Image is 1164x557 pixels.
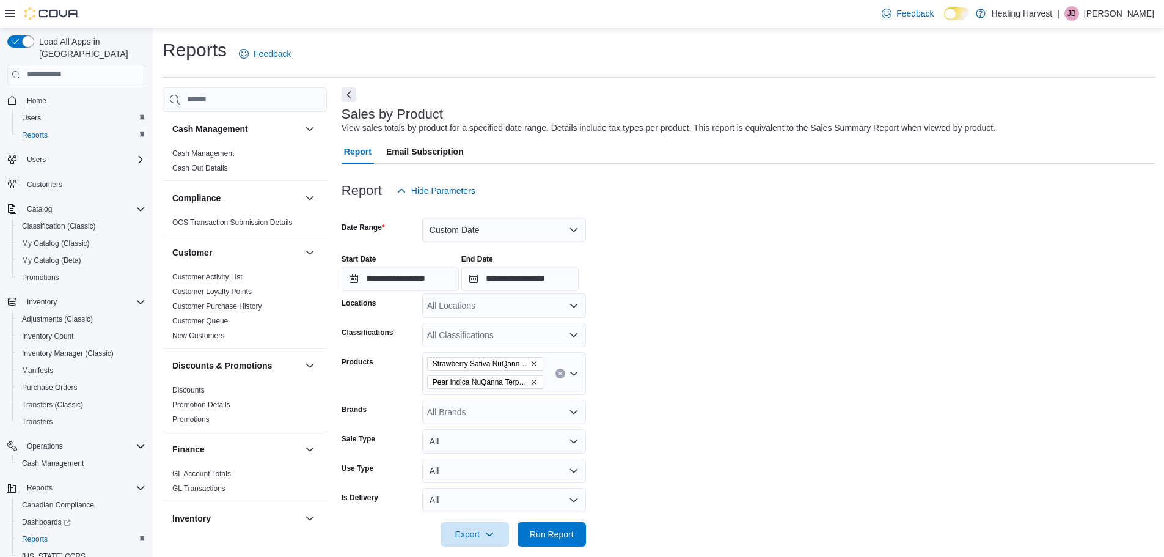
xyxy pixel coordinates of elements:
[392,179,480,203] button: Hide Parameters
[163,270,327,348] div: Customer
[302,122,317,136] button: Cash Management
[1064,6,1079,21] div: Jennifer Brown
[172,360,272,372] h3: Discounts & Promotions
[172,192,300,204] button: Compliance
[461,254,493,264] label: End Date
[163,467,327,501] div: Finance
[172,385,205,395] span: Discounts
[22,273,59,282] span: Promotions
[22,94,51,108] a: Home
[17,329,79,344] a: Inventory Count
[569,407,579,417] button: Open list of options
[448,522,502,547] span: Export
[172,218,293,227] a: OCS Transaction Submission Details
[172,443,300,456] button: Finance
[22,295,62,309] button: Inventory
[22,93,145,108] span: Home
[342,434,375,444] label: Sale Type
[22,349,114,358] span: Inventory Manager (Classic)
[17,253,145,268] span: My Catalog (Beta)
[22,366,53,375] span: Manifests
[17,270,64,285] a: Promotions
[22,481,57,495] button: Reports
[342,183,382,198] h3: Report
[342,254,376,264] label: Start Date
[172,415,210,424] span: Promotions
[530,528,574,540] span: Run Report
[386,139,464,164] span: Email Subscription
[17,515,145,529] span: Dashboards
[22,439,68,454] button: Operations
[569,301,579,311] button: Open list of options
[22,383,78,393] span: Purchase Orders
[342,267,459,291] input: Press the down key to open a popover containing a calendar.
[518,522,586,547] button: Run Report
[22,202,145,216] span: Catalog
[172,123,248,135] h3: Cash Management
[433,376,528,388] span: Pear Indica NuQanna Terpene Infused 5mg Gummies
[22,238,90,248] span: My Catalog (Classic)
[172,331,224,341] span: New Customers
[22,177,67,192] a: Customers
[17,532,145,547] span: Reports
[172,287,252,296] a: Customer Loyalty Points
[2,438,150,455] button: Operations
[17,219,145,234] span: Classification (Classic)
[17,111,46,125] a: Users
[12,514,150,531] a: Dashboards
[422,218,586,242] button: Custom Date
[22,439,145,454] span: Operations
[2,175,150,193] button: Customers
[172,469,231,479] span: GL Account Totals
[234,42,296,66] a: Feedback
[172,149,234,158] a: Cash Management
[2,479,150,496] button: Reports
[12,218,150,235] button: Classification (Classic)
[17,312,145,326] span: Adjustments (Classic)
[427,357,543,371] span: Strawberry Sativa NuQanna Terpene Infused 5mg Gummies
[422,459,586,483] button: All
[877,1,939,26] a: Feedback
[896,7,934,20] span: Feedback
[17,219,101,234] a: Classification (Classic)
[17,346,145,361] span: Inventory Manager (Classic)
[12,413,150,430] button: Transfers
[17,363,145,378] span: Manifests
[342,463,373,473] label: Use Type
[34,35,145,60] span: Load All Apps in [GEOGRAPHIC_DATA]
[12,311,150,328] button: Adjustments (Classic)
[17,532,53,547] a: Reports
[302,358,317,373] button: Discounts & Promotions
[22,221,96,231] span: Classification (Classic)
[172,400,230,409] a: Promotion Details
[22,500,94,510] span: Canadian Compliance
[2,293,150,311] button: Inventory
[17,498,99,512] a: Canadian Compliance
[344,139,372,164] span: Report
[172,164,228,172] a: Cash Out Details
[172,360,300,372] button: Discounts & Promotions
[27,155,46,164] span: Users
[172,512,211,525] h3: Inventory
[22,459,84,468] span: Cash Management
[22,517,71,527] span: Dashboards
[302,442,317,457] button: Finance
[172,443,205,456] h3: Finance
[17,380,82,395] a: Purchase Orders
[17,363,58,378] a: Manifests
[342,328,393,338] label: Classifications
[12,379,150,396] button: Purchase Orders
[172,123,300,135] button: Cash Management
[12,396,150,413] button: Transfers (Classic)
[22,534,48,544] span: Reports
[12,455,150,472] button: Cash Management
[2,151,150,168] button: Users
[17,456,89,471] a: Cash Management
[944,7,970,20] input: Dark Mode
[172,246,212,259] h3: Customer
[22,400,83,410] span: Transfers (Classic)
[17,236,95,251] a: My Catalog (Classic)
[22,152,51,167] button: Users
